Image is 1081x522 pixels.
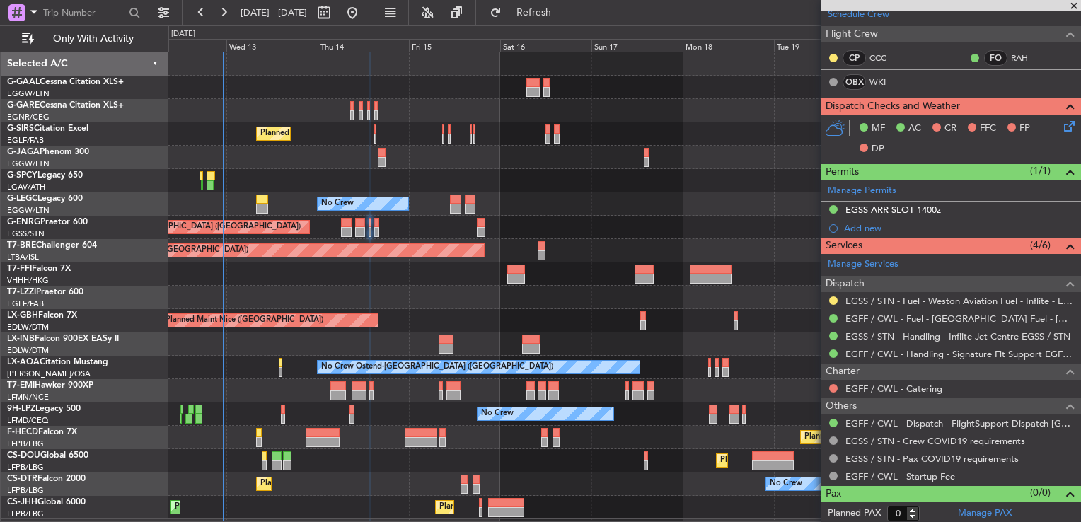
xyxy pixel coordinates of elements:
[7,498,37,506] span: CS-JHH
[683,39,774,52] div: Mon 18
[826,398,857,414] span: Others
[7,241,97,250] a: T7-BREChallenger 604
[7,509,44,519] a: LFPB/LBG
[7,485,44,496] a: LFPB/LBG
[7,241,36,250] span: T7-BRE
[7,265,71,273] a: T7-FFIFalcon 7X
[7,78,124,86] a: G-GAALCessna Citation XLS+
[7,392,49,402] a: LFMN/NCE
[7,101,40,110] span: G-GARE
[504,8,564,18] span: Refresh
[7,345,49,356] a: EDLW/DTM
[826,98,960,115] span: Dispatch Checks and Weather
[826,364,860,380] span: Charter
[845,348,1074,360] a: EGFF / CWL - Handling - Signature Flt Support EGFF / CWL
[318,39,409,52] div: Thu 14
[135,39,226,52] div: Tue 12
[7,101,124,110] a: G-GARECessna Citation XLS+
[7,228,45,239] a: EGSS/STN
[845,435,1025,447] a: EGSS / STN - Crew COVID19 requirements
[7,358,108,366] a: LX-AOACitation Mustang
[845,204,941,216] div: EGSS ARR SLOT 1400z
[7,195,37,203] span: G-LEGC
[7,439,44,449] a: LFPB/LBG
[826,238,862,254] span: Services
[845,470,955,482] a: EGFF / CWL - Startup Fee
[7,112,50,122] a: EGNR/CEG
[1019,122,1030,136] span: FP
[7,381,93,390] a: T7-EMIHawker 900XP
[7,218,40,226] span: G-ENRG
[944,122,956,136] span: CR
[7,381,35,390] span: T7-EMI
[845,383,942,395] a: EGFF / CWL - Catering
[7,158,50,169] a: EGGW/LTN
[175,497,398,518] div: Planned Maint [GEOGRAPHIC_DATA] ([GEOGRAPHIC_DATA])
[7,475,86,483] a: CS-DTRFalcon 2000
[78,216,301,238] div: Planned Maint [GEOGRAPHIC_DATA] ([GEOGRAPHIC_DATA])
[171,28,195,40] div: [DATE]
[958,506,1012,521] a: Manage PAX
[843,74,866,90] div: OBX
[7,498,86,506] a: CS-JHHGlobal 6000
[481,403,514,424] div: No Crew
[845,417,1074,429] a: EGFF / CWL - Dispatch - FlightSupport Dispatch [GEOGRAPHIC_DATA]
[7,275,49,286] a: VHHH/HKG
[321,193,354,214] div: No Crew
[869,76,901,88] a: WKI
[7,135,44,146] a: EGLF/FAB
[828,184,896,198] a: Manage Permits
[43,2,125,23] input: Trip Number
[7,462,44,472] a: LFPB/LBG
[37,34,149,44] span: Only With Activity
[1030,238,1051,253] span: (4/6)
[7,171,37,180] span: G-SPCY
[828,8,889,22] a: Schedule Crew
[1011,52,1043,64] a: RAH
[7,311,38,320] span: LX-GBH
[7,148,40,156] span: G-JAGA
[241,6,307,19] span: [DATE] - [DATE]
[7,335,35,343] span: LX-INB
[828,257,898,272] a: Manage Services
[7,218,88,226] a: G-ENRGPraetor 600
[7,288,36,296] span: T7-LZZI
[7,475,37,483] span: CS-DTR
[980,122,996,136] span: FFC
[826,486,841,502] span: Pax
[7,322,49,332] a: EDLW/DTM
[7,124,34,133] span: G-SIRS
[7,298,44,309] a: EGLF/FAB
[872,122,885,136] span: MF
[845,330,1070,342] a: EGSS / STN - Handling - Inflite Jet Centre EGSS / STN
[7,195,83,203] a: G-LEGCLegacy 600
[7,428,77,436] a: F-HECDFalcon 7X
[7,124,88,133] a: G-SIRSCitation Excel
[869,52,901,64] a: CCC
[908,122,921,136] span: AC
[166,310,323,331] div: Planned Maint Nice ([GEOGRAPHIC_DATA])
[804,427,1027,448] div: Planned Maint [GEOGRAPHIC_DATA] ([GEOGRAPHIC_DATA])
[321,356,553,378] div: No Crew Ostend-[GEOGRAPHIC_DATA] ([GEOGRAPHIC_DATA])
[260,473,333,494] div: Planned Maint Sofia
[7,252,39,262] a: LTBA/ISL
[16,28,154,50] button: Only With Activity
[7,415,48,426] a: LFMD/CEQ
[226,39,318,52] div: Wed 13
[7,171,83,180] a: G-SPCYLegacy 650
[483,1,568,24] button: Refresh
[720,450,943,471] div: Planned Maint [GEOGRAPHIC_DATA] ([GEOGRAPHIC_DATA])
[770,473,802,494] div: No Crew
[7,405,35,413] span: 9H-LPZ
[7,335,119,343] a: LX-INBFalcon 900EX EASy II
[984,50,1007,66] div: FO
[826,276,865,292] span: Dispatch
[7,288,83,296] a: T7-LZZIPraetor 600
[774,39,865,52] div: Tue 19
[7,88,50,99] a: EGGW/LTN
[826,26,878,42] span: Flight Crew
[7,148,89,156] a: G-JAGAPhenom 300
[1030,485,1051,500] span: (0/0)
[828,506,881,521] label: Planned PAX
[7,451,88,460] a: CS-DOUGlobal 6500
